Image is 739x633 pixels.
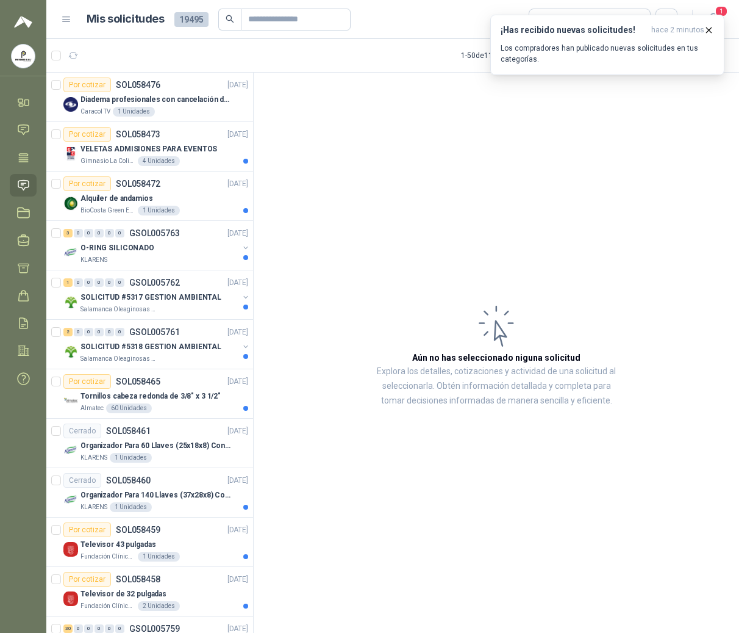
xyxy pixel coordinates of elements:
div: 0 [74,328,83,336]
img: Company Logo [63,295,78,309]
p: SOL058460 [106,476,151,485]
p: SOL058472 [116,179,160,188]
p: [DATE] [227,475,248,487]
div: 0 [115,328,124,336]
div: Por cotizar [63,572,111,587]
div: Por cotizar [63,78,111,92]
p: [DATE] [227,524,248,536]
img: Company Logo [63,394,78,408]
h3: ¡Has recibido nuevas solicitudes! [501,25,646,35]
div: 0 [105,624,114,633]
h1: Mis solicitudes [87,10,165,28]
img: Company Logo [63,443,78,458]
p: [DATE] [227,79,248,91]
div: 0 [84,328,93,336]
p: Alquiler de andamios [80,193,153,204]
div: 0 [105,278,114,287]
div: Por cotizar [63,523,111,537]
p: SOL058465 [116,377,160,386]
p: Salamanca Oleaginosas SAS [80,354,157,364]
div: 0 [95,229,104,237]
div: 0 [74,278,83,287]
span: hace 2 minutos [651,25,704,35]
span: 1 [715,5,728,17]
p: KLARENS [80,502,107,512]
p: BioCosta Green Energy S.A.S [80,206,135,215]
div: 3 [63,229,73,237]
img: Company Logo [63,196,78,211]
img: Logo peakr [14,15,32,29]
div: 0 [84,624,93,633]
h3: Aún no has seleccionado niguna solicitud [412,351,580,364]
p: VELETAS ADMISIONES PARA EVENTOS [80,143,217,155]
p: O-RING SILICONADO [80,242,154,254]
div: 1 Unidades [138,552,180,562]
p: [DATE] [227,178,248,190]
p: Caracol TV [80,107,110,117]
div: 1 Unidades [110,453,152,463]
a: 2 0 0 0 0 0 GSOL005761[DATE] Company LogoSOLICITUD #5318 GESTION AMBIENTALSalamanca Oleaginosas SAS [63,325,251,364]
p: Almatec [80,403,104,413]
p: GSOL005762 [129,278,180,287]
p: Fundación Clínica Shaio [80,552,135,562]
p: [DATE] [227,327,248,338]
button: 1 [702,9,724,31]
img: Company Logo [63,97,78,112]
p: [DATE] [227,425,248,437]
p: SOLICITUD #5318 GESTION AMBIENTAL [80,341,221,353]
p: GSOL005763 [129,229,180,237]
div: 1 Unidades [113,107,155,117]
div: 2 [63,328,73,336]
a: Por cotizarSOL058473[DATE] Company LogoVELETAS ADMISIONES PARA EVENTOSGimnasio La Colina4 Unidades [46,122,253,172]
div: 0 [84,229,93,237]
a: Por cotizarSOL058459[DATE] Company LogoTelevisor 43 pulgadasFundación Clínica Shaio1 Unidades [46,518,253,567]
p: SOL058476 [116,81,160,89]
a: CerradoSOL058461[DATE] Company LogoOrganizador Para 60 Llaves (25x18x8) Con CerraduraKLARENS1 Uni... [46,419,253,468]
div: 1 Unidades [110,502,152,512]
p: KLARENS [80,255,107,265]
p: SOLICITUD #5317 GESTION AMBIENTAL [80,292,221,303]
p: Diadema profesionales con cancelación de ruido en micrófono [80,94,232,106]
div: Por cotizar [63,374,111,389]
div: 0 [115,278,124,287]
div: 0 [95,278,104,287]
div: 0 [95,624,104,633]
span: search [226,15,234,23]
p: SOL058461 [106,427,151,435]
p: GSOL005761 [129,328,180,336]
div: Cerrado [63,424,101,438]
div: 1 [63,278,73,287]
div: 0 [95,328,104,336]
div: 1 Unidades [138,206,180,215]
img: Company Logo [63,542,78,557]
p: [DATE] [227,574,248,585]
div: Por cotizar [63,127,111,142]
div: 4 Unidades [138,156,180,166]
p: KLARENS [80,453,107,463]
div: 0 [105,328,114,336]
div: Todas [537,13,562,26]
img: Company Logo [63,344,78,359]
div: 30 [63,624,73,633]
p: Televisor de 32 pulgadas [80,588,166,600]
a: Por cotizarSOL058476[DATE] Company LogoDiadema profesionales con cancelación de ruido en micrófon... [46,73,253,122]
div: 1 - 50 de 11643 [461,46,544,65]
p: Fundación Clínica Shaio [80,601,135,611]
p: Gimnasio La Colina [80,156,135,166]
p: Organizador Para 60 Llaves (25x18x8) Con Cerradura [80,440,232,452]
a: Por cotizarSOL058472[DATE] Company LogoAlquiler de andamiosBioCosta Green Energy S.A.S1 Unidades [46,172,253,221]
p: Salamanca Oleaginosas SAS [80,305,157,314]
div: 60 Unidades [106,403,152,413]
p: SOL058459 [116,526,160,534]
p: Televisor 43 pulgadas [80,539,155,551]
div: 0 [105,229,114,237]
span: 19495 [174,12,209,27]
p: SOL058458 [116,575,160,584]
img: Company Logo [63,245,78,260]
img: Company Logo [63,591,78,606]
div: 2 Unidades [138,601,180,611]
p: SOL058473 [116,130,160,139]
img: Company Logo [63,493,78,507]
img: Company Logo [63,146,78,161]
a: Por cotizarSOL058465[DATE] Company LogoTornillos cabeza redonda de 3/8" x 3 1/2"Almatec60 Unidades [46,369,253,419]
